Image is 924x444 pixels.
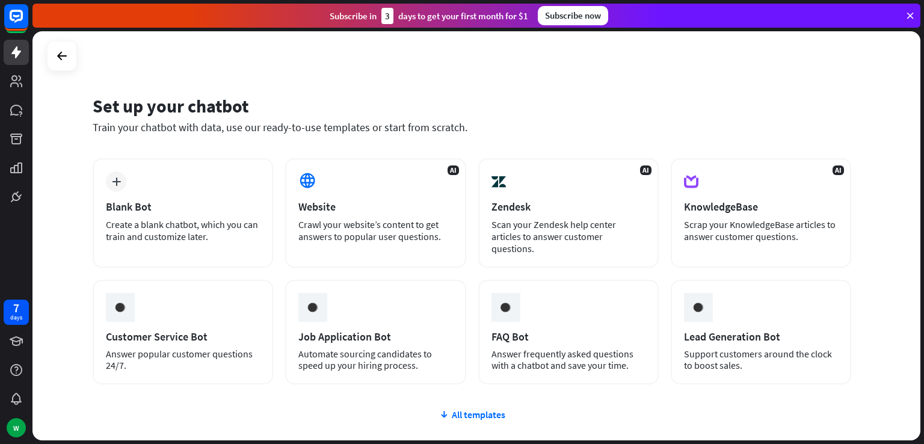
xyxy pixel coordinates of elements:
div: Train your chatbot with data, use our ready-to-use templates or start from scratch. [93,120,851,134]
a: 7 days [4,300,29,325]
div: Lead Generation Bot [684,330,838,344]
div: Subscribe in days to get your first month for $1 [330,8,528,24]
div: Set up your chatbot [93,94,851,117]
i: plus [112,177,121,186]
div: Answer popular customer questions 24/7. [106,348,260,371]
div: Automate sourcing candidates to speed up your hiring process. [298,348,452,371]
div: W [7,418,26,437]
div: Job Application Bot [298,330,452,344]
div: Scrap your KnowledgeBase articles to answer customer questions. [684,218,838,242]
div: Support customers around the clock to boost sales. [684,348,838,371]
span: AI [833,165,844,175]
div: Customer Service Bot [106,330,260,344]
div: Crawl your website’s content to get answers to popular user questions. [298,218,452,242]
span: AI [448,165,459,175]
div: FAQ Bot [491,330,645,344]
div: All templates [93,409,851,421]
div: days [10,313,22,322]
div: Scan your Zendesk help center articles to answer customer questions. [491,218,645,254]
div: Subscribe now [538,6,608,25]
img: ceee058c6cabd4f577f8.gif [687,296,710,319]
div: Answer frequently asked questions with a chatbot and save your time. [491,348,645,371]
div: Blank Bot [106,200,260,214]
img: ceee058c6cabd4f577f8.gif [109,296,132,319]
div: Create a blank chatbot, which you can train and customize later. [106,218,260,242]
span: AI [640,165,651,175]
div: 3 [381,8,393,24]
div: 7 [13,303,19,313]
img: ceee058c6cabd4f577f8.gif [301,296,324,319]
img: ceee058c6cabd4f577f8.gif [494,296,517,319]
div: Zendesk [491,200,645,214]
div: KnowledgeBase [684,200,838,214]
div: Website [298,200,452,214]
